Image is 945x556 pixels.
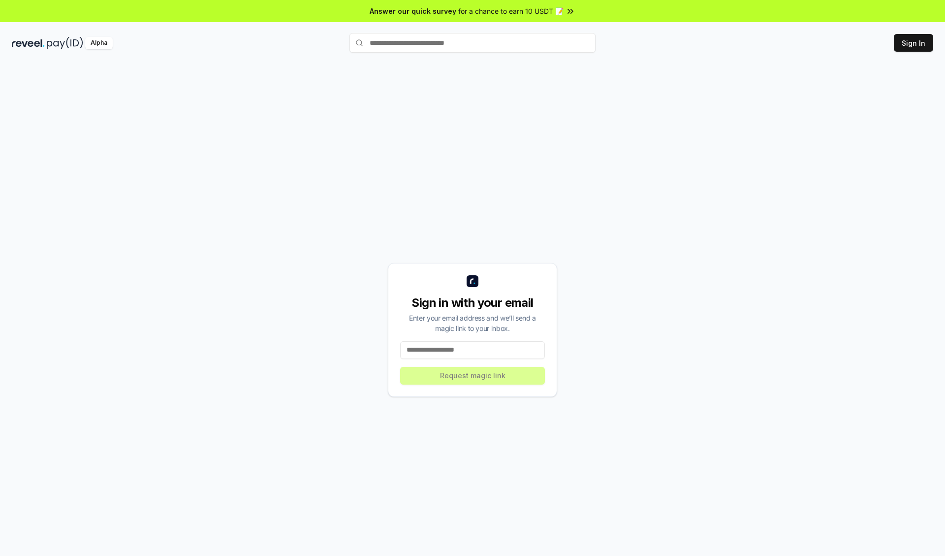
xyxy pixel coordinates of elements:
img: reveel_dark [12,37,45,49]
button: Sign In [894,34,933,52]
div: Enter your email address and we’ll send a magic link to your inbox. [400,313,545,333]
img: logo_small [467,275,478,287]
div: Sign in with your email [400,295,545,311]
span: for a chance to earn 10 USDT 📝 [458,6,564,16]
img: pay_id [47,37,83,49]
span: Answer our quick survey [370,6,456,16]
div: Alpha [85,37,113,49]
